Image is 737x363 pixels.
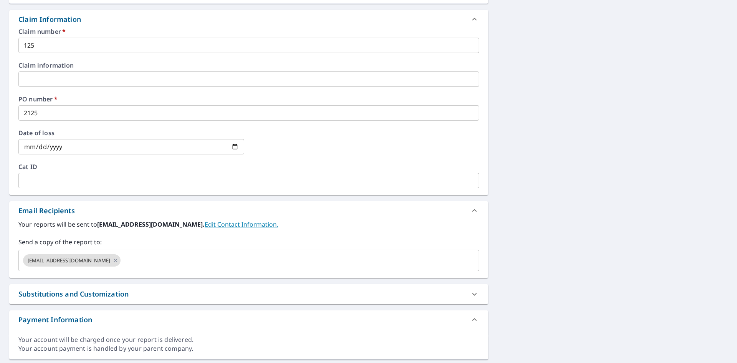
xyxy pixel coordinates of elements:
[18,28,479,35] label: Claim number
[18,237,479,247] label: Send a copy of the report to:
[18,14,81,25] div: Claim Information
[18,344,479,353] div: Your account payment is handled by your parent company.
[23,257,115,264] span: [EMAIL_ADDRESS][DOMAIN_NAME]
[18,164,479,170] label: Cat ID
[23,254,121,267] div: [EMAIL_ADDRESS][DOMAIN_NAME]
[9,284,488,304] div: Substitutions and Customization
[97,220,205,229] b: [EMAIL_ADDRESS][DOMAIN_NAME].
[18,130,244,136] label: Date of loss
[9,310,488,329] div: Payment Information
[18,220,479,229] label: Your reports will be sent to
[18,96,479,102] label: PO number
[18,62,479,68] label: Claim information
[18,289,129,299] div: Substitutions and Customization
[18,335,479,344] div: Your account will be charged once your report is delivered.
[18,315,92,325] div: Payment Information
[9,10,488,28] div: Claim Information
[18,206,75,216] div: Email Recipients
[9,201,488,220] div: Email Recipients
[205,220,278,229] a: EditContactInfo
